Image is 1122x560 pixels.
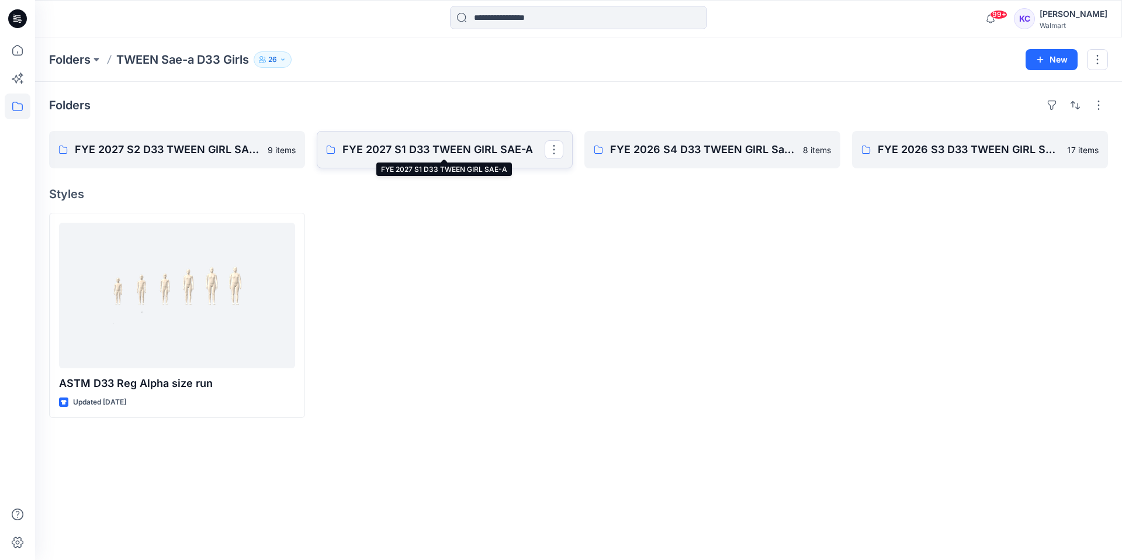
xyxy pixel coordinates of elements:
p: ASTM D33 Reg Alpha size run [59,375,295,392]
p: FYE 2027 S2 D33 TWEEN GIRL SAE-A [75,141,261,158]
div: Walmart [1040,21,1107,30]
button: 26 [254,51,292,68]
p: 8 items [803,144,831,156]
p: 26 [268,53,277,66]
a: Folders [49,51,91,68]
p: FYE 2026 S4 D33 TWEEN GIRL Sae-A [610,141,796,158]
a: ASTM D33 Reg Alpha size run [59,223,295,368]
p: TWEEN Sae-a D33 Girls [116,51,249,68]
a: FYE 2027 S1 D33 TWEEN GIRL SAE-A [317,131,573,168]
div: [PERSON_NAME] [1040,7,1107,21]
p: Updated [DATE] [73,396,126,409]
a: FYE 2026 S3 D33 TWEEN GIRL Sae-A17 items [852,131,1108,168]
div: KC [1014,8,1035,29]
button: New [1026,49,1078,70]
p: FYE 2026 S3 D33 TWEEN GIRL Sae-A [878,141,1060,158]
p: 17 items [1067,144,1099,156]
p: 9 items [268,144,296,156]
a: FYE 2026 S4 D33 TWEEN GIRL Sae-A8 items [584,131,840,168]
p: FYE 2027 S1 D33 TWEEN GIRL SAE-A [342,141,545,158]
h4: Folders [49,98,91,112]
span: 99+ [990,10,1007,19]
a: FYE 2027 S2 D33 TWEEN GIRL SAE-A9 items [49,131,305,168]
h4: Styles [49,187,1108,201]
